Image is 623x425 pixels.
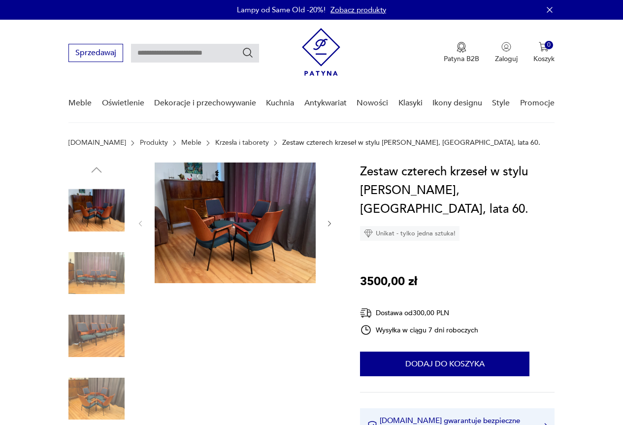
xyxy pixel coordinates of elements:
a: Meble [68,84,92,122]
p: Zaloguj [495,54,518,64]
img: Zdjęcie produktu Zestaw czterech krzeseł w stylu Hanno Von Gustedta, Austria, lata 60. [68,182,125,238]
p: Zestaw czterech krzeseł w stylu [PERSON_NAME], [GEOGRAPHIC_DATA], lata 60. [282,139,540,147]
a: Sprzedawaj [68,50,123,57]
button: Szukaj [242,47,254,59]
h1: Zestaw czterech krzeseł w stylu [PERSON_NAME], [GEOGRAPHIC_DATA], lata 60. [360,163,555,219]
a: Zobacz produkty [330,5,386,15]
img: Ikona koszyka [539,42,549,52]
a: Klasyki [398,84,423,122]
img: Ikona medalu [457,42,466,53]
a: Meble [181,139,201,147]
div: 0 [545,41,553,49]
a: Ikony designu [432,84,482,122]
a: Nowości [357,84,388,122]
div: Unikat - tylko jedna sztuka! [360,226,459,241]
a: Ikona medaluPatyna B2B [444,42,479,64]
a: Dekoracje i przechowywanie [154,84,256,122]
button: Dodaj do koszyka [360,352,529,376]
a: Antykwariat [304,84,347,122]
img: Ikona diamentu [364,229,373,238]
a: [DOMAIN_NAME] [68,139,126,147]
button: 0Koszyk [533,42,555,64]
a: Oświetlenie [102,84,144,122]
img: Zdjęcie produktu Zestaw czterech krzeseł w stylu Hanno Von Gustedta, Austria, lata 60. [68,308,125,364]
div: Wysyłka w ciągu 7 dni roboczych [360,324,478,336]
div: Dostawa od 300,00 PLN [360,307,478,319]
p: Patyna B2B [444,54,479,64]
p: Koszyk [533,54,555,64]
p: Lampy od Same Old -20%! [237,5,326,15]
img: Patyna - sklep z meblami i dekoracjami vintage [302,28,340,76]
a: Krzesła i taborety [215,139,269,147]
a: Promocje [520,84,555,122]
a: Kuchnia [266,84,294,122]
a: Style [492,84,510,122]
a: Produkty [140,139,168,147]
img: Ikonka użytkownika [501,42,511,52]
img: Ikona dostawy [360,307,372,319]
img: Zdjęcie produktu Zestaw czterech krzeseł w stylu Hanno Von Gustedta, Austria, lata 60. [68,245,125,301]
button: Zaloguj [495,42,518,64]
button: Patyna B2B [444,42,479,64]
img: Zdjęcie produktu Zestaw czterech krzeseł w stylu Hanno Von Gustedta, Austria, lata 60. [155,163,316,283]
p: 3500,00 zł [360,272,417,291]
button: Sprzedawaj [68,44,123,62]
